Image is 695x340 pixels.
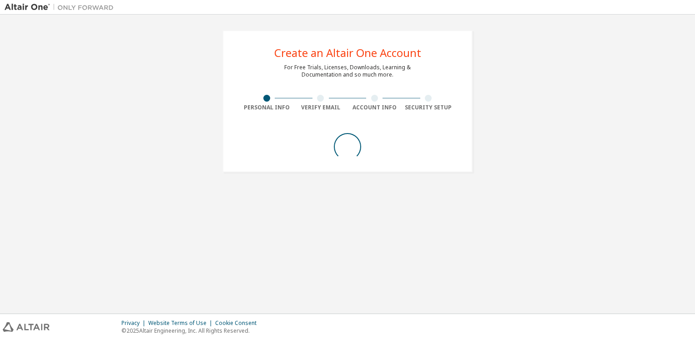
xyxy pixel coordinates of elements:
div: Security Setup [402,104,456,111]
p: © 2025 Altair Engineering, Inc. All Rights Reserved. [121,327,262,335]
img: Altair One [5,3,118,12]
div: Personal Info [240,104,294,111]
div: Privacy [121,319,148,327]
div: Website Terms of Use [148,319,215,327]
div: Account Info [347,104,402,111]
div: Create an Altair One Account [274,47,421,58]
div: Cookie Consent [215,319,262,327]
div: For Free Trials, Licenses, Downloads, Learning & Documentation and so much more. [284,64,411,78]
div: Verify Email [294,104,348,111]
img: altair_logo.svg [3,322,50,332]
